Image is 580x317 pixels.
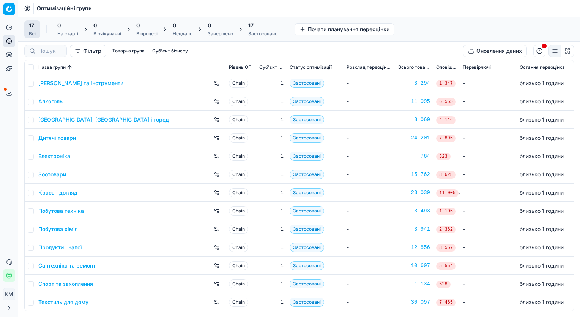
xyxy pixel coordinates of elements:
span: Застосовані [290,133,324,143]
span: 7 465 [436,299,456,306]
td: - [344,275,395,293]
span: Chain [229,243,248,252]
span: Застосовані [290,188,324,197]
div: 3 941 [398,225,430,233]
span: Chain [229,279,248,288]
span: Chain [229,152,248,161]
a: Алкоголь [38,98,63,105]
span: Chain [229,298,248,307]
span: Застосовані [290,243,324,252]
span: Розклад переоцінювання [347,64,392,70]
a: Текстиль для дому [38,298,88,306]
a: 23 039 [398,189,430,197]
span: близько 1 години [520,189,564,196]
span: Застосовані [290,279,324,288]
a: 15 762 [398,171,430,178]
span: Застосовані [290,115,324,124]
a: 8 060 [398,116,430,124]
a: 12 856 [398,244,430,251]
input: Пошук [38,47,62,55]
span: Статус оптимізації [290,64,332,70]
span: 0 [208,22,211,29]
a: Продукти і напої [38,244,82,251]
td: - [460,147,517,165]
a: 764 [398,152,430,160]
td: - [344,202,395,220]
span: Chain [229,115,248,124]
span: 0 [173,22,176,29]
div: 1 [259,244,284,251]
div: 1 [259,262,284,269]
span: Застосовані [290,97,324,106]
div: 3 493 [398,207,430,215]
a: [GEOGRAPHIC_DATA], [GEOGRAPHIC_DATA] і город [38,116,169,124]
span: Всього товарів [398,64,430,70]
span: Застосовані [290,298,324,307]
span: близько 1 години [520,80,564,86]
span: близько 1 години [520,244,564,250]
td: - [344,111,395,129]
span: Застосовані [290,261,324,270]
span: Перевіряючі [463,64,491,70]
nav: breadcrumb [37,5,92,12]
span: Застосовані [290,206,324,216]
span: близько 1 години [520,171,564,178]
span: 6 555 [436,98,456,106]
td: - [344,238,395,257]
div: 1 [259,171,284,178]
div: 1 134 [398,280,430,288]
a: 3 294 [398,79,430,87]
span: Застосовані [290,225,324,234]
span: Chain [229,79,248,88]
a: Сантехніка та ремонт [38,262,96,269]
button: Суб'єкт бізнесу [149,46,191,55]
span: 323 [436,153,451,160]
span: Остання переоцінка [520,64,565,70]
button: Товарна група [109,46,148,55]
td: - [344,257,395,275]
a: Дитячі товари [38,134,76,142]
td: - [344,165,395,184]
span: Оповіщення [436,64,457,70]
span: близько 1 години [520,208,564,214]
span: Chain [229,261,248,270]
td: - [460,220,517,238]
span: 1 347 [436,80,456,87]
td: - [460,74,517,92]
span: Chain [229,188,248,197]
td: - [344,184,395,202]
td: - [460,293,517,311]
td: - [460,275,517,293]
td: - [460,202,517,220]
span: 5 554 [436,262,456,270]
span: 0 [93,22,97,29]
div: В процесі [136,31,158,37]
span: Chain [229,133,248,143]
span: близько 1 години [520,281,564,287]
span: Застосовані [290,170,324,179]
div: Завершено [208,31,233,37]
td: - [344,220,395,238]
div: Застосовано [248,31,277,37]
span: близько 1 години [520,262,564,269]
div: 1 [259,298,284,306]
a: Краса і догляд [38,189,77,197]
button: Оновлення даних [463,45,527,57]
span: близько 1 години [520,153,564,159]
span: Chain [229,206,248,216]
a: Електроніка [38,152,70,160]
span: 0 [57,22,61,29]
div: 11 095 [398,98,430,105]
div: 1 [259,280,284,288]
span: 11 005 [436,189,459,197]
span: 4 116 [436,116,456,124]
button: КM [3,288,15,300]
a: Спорт та захоплення [38,280,93,288]
button: Почати планування переоцінки [295,23,394,35]
div: Всі [29,31,36,37]
div: 1 [259,225,284,233]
